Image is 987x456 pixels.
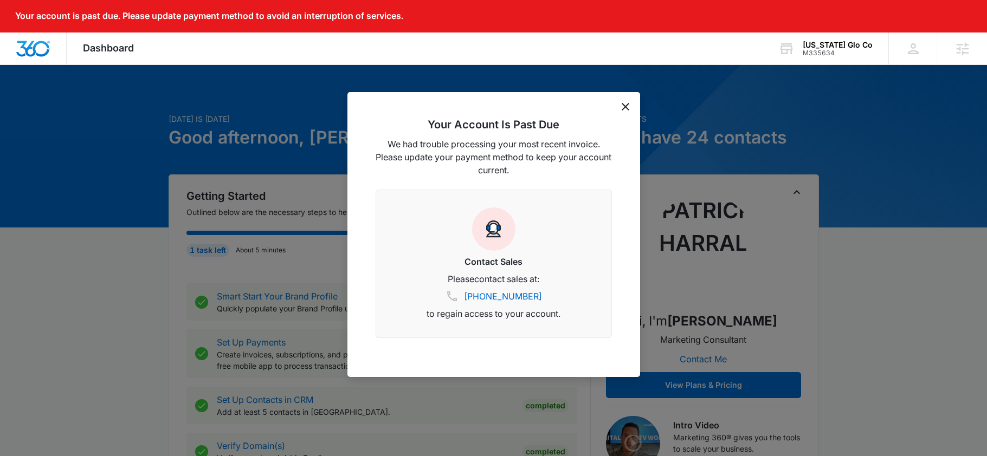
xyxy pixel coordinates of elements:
[622,103,629,110] button: dismiss this dialog
[803,49,873,57] div: account id
[376,118,612,131] h2: Your Account Is Past Due
[376,138,612,177] p: We had trouble processing your most recent invoice. Please update your payment method to keep you...
[389,272,598,320] p: Please contact sales at: to regain access to your account.
[389,255,598,268] h3: Contact Sales
[67,32,150,64] div: Dashboard
[83,42,134,54] span: Dashboard
[803,41,873,49] div: account name
[464,290,542,303] a: [PHONE_NUMBER]
[15,11,403,21] p: Your account is past due. Please update payment method to avoid an interruption of services.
